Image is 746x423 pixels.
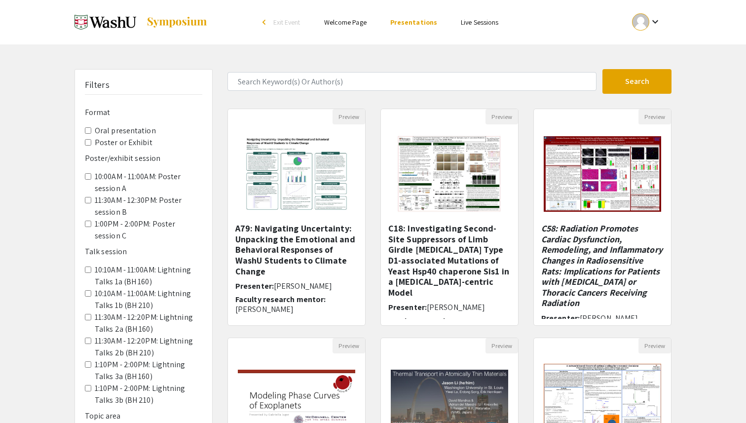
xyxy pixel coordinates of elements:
img: <p>C18: Investigating Second-Site Suppressors of Limb Girdle Muscular Dystrophy Type D1-associate... [387,124,512,223]
img: Symposium by ForagerOne [146,16,208,28]
button: Preview [485,109,518,124]
h5: C18: Investigating Second-Site Suppressors of Limb Girdle [MEDICAL_DATA] Type D1-associated Mutat... [388,223,511,298]
h6: Format [85,108,202,117]
button: Preview [638,109,671,124]
img: <p><em>C58: Radiation Promotes Cardiac Dysfunction, Remodeling, and Inflammatory Changes in Radio... [534,126,671,222]
button: Search [602,69,671,94]
span: Exit Event [273,18,300,27]
iframe: Chat [7,379,42,416]
label: Poster or Exhibit [95,137,152,149]
a: Live Sessions [461,18,498,27]
div: Open Presentation <p><strong>A79: Navigating Uncertainty: Unpacking the Emotional and Behavioral ... [227,109,366,326]
input: Search Keyword(s) Or Author(s) [227,72,597,91]
label: Oral presentation [95,125,156,137]
label: 11:30AM - 12:30PM: Poster session B [95,194,202,218]
img: <p><strong>A79: Navigating Uncertainty: Unpacking the Emotional and Behavioral Responses of WashU... [234,124,359,223]
a: Welcome Page [324,18,367,27]
span: Faculty research mentor: [235,294,326,305]
label: 10:00AM - 11:00AM: Poster session A [95,171,202,194]
em: C58: Radiation Promotes Cardiac Dysfunction, Remodeling, and Inflammatory Changes in Radiosensiti... [541,223,663,308]
span: [PERSON_NAME] [580,313,638,323]
label: 10:10AM - 11:00AM: Lightning Talks 1a (BH 160) [95,264,202,288]
h5: A79: Navigating Uncertainty: Unpacking the Emotional and Behavioral Responses of WashU Students t... [235,223,358,276]
button: Preview [333,109,365,124]
h6: Talk session [85,247,202,256]
button: Preview [485,338,518,353]
label: 11:30AM - 12:20PM: Lightning Talks 2b (BH 210) [95,335,202,359]
button: Preview [333,338,365,353]
label: 10:10AM - 11:00AM: Lightning Talks 1b (BH 210) [95,288,202,311]
label: 11:30AM - 12:20PM: Lightning Talks 2a (BH 160) [95,311,202,335]
h6: Presenter: [388,303,511,312]
button: Preview [638,338,671,353]
a: Presentations [390,18,437,27]
h6: Topic area [85,411,202,421]
p: [PERSON_NAME] [235,305,358,314]
span: [PERSON_NAME] [427,302,485,312]
label: 1:10PM - 2:00PM: Lightning Talks 3b (BH 210) [95,383,202,406]
button: Expand account dropdown [622,11,671,33]
span: Faculty research mentor: [388,316,479,326]
h6: Poster/exhibit session [85,154,202,163]
img: Fall 2024 Undergraduate Research Symposium [75,10,136,35]
mat-icon: Expand account dropdown [649,16,661,28]
h5: Filters [85,79,110,90]
h6: Presenter: [541,313,664,323]
div: Open Presentation <p>C18: Investigating Second-Site Suppressors of Limb Girdle Muscular Dystrophy... [380,109,519,326]
div: arrow_back_ios [262,19,268,25]
a: Fall 2024 Undergraduate Research Symposium [75,10,208,35]
label: 1:10PM - 2:00PM: Lightning Talks 3a (BH 160) [95,359,202,383]
div: Open Presentation <p><em>C58: Radiation Promotes Cardiac Dysfunction, Remodeling, and Inflammator... [533,109,671,326]
h6: Presenter: [235,281,358,291]
label: 1:00PM - 2:00PM: Poster session C [95,218,202,242]
span: [PERSON_NAME] [274,281,332,291]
